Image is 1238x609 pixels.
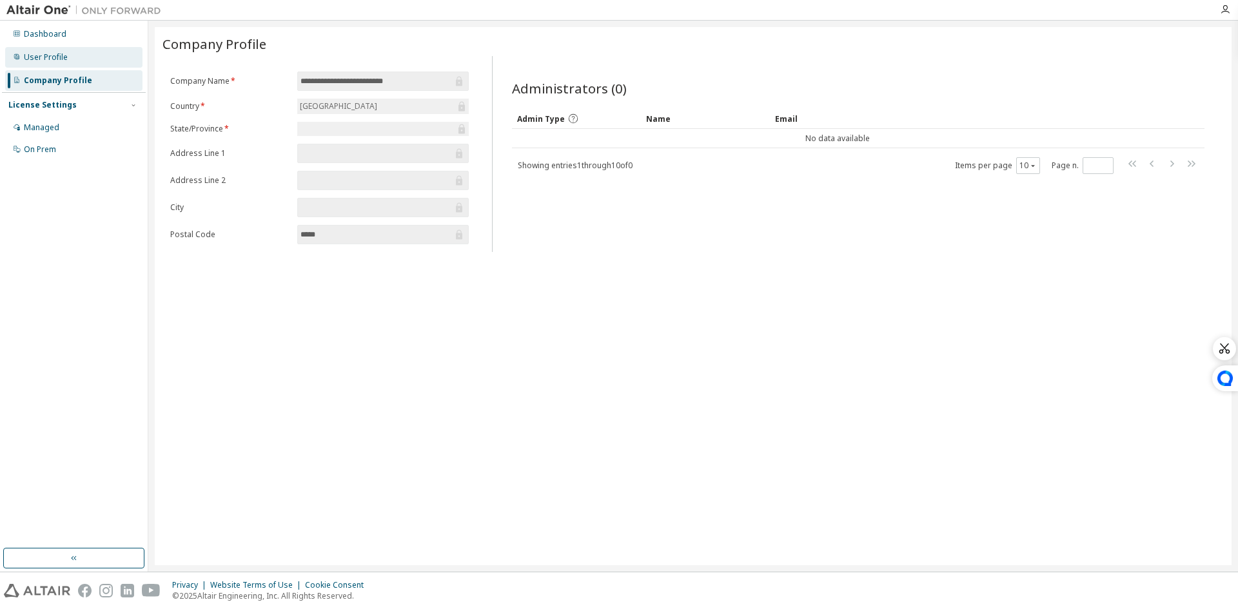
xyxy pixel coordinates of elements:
[24,75,92,86] div: Company Profile
[99,584,113,597] img: instagram.svg
[518,160,633,171] span: Showing entries 1 through 10 of 0
[24,144,56,155] div: On Prem
[6,4,168,17] img: Altair One
[298,99,379,113] div: [GEOGRAPHIC_DATA]
[775,108,894,129] div: Email
[24,52,68,63] div: User Profile
[170,101,290,111] label: Country
[517,113,565,124] span: Admin Type
[142,584,161,597] img: youtube.svg
[170,148,290,159] label: Address Line 1
[1052,157,1114,174] span: Page n.
[297,99,469,114] div: [GEOGRAPHIC_DATA]
[646,108,765,129] div: Name
[172,590,371,601] p: © 2025 Altair Engineering, Inc. All Rights Reserved.
[170,202,290,213] label: City
[170,229,290,240] label: Postal Code
[170,124,290,134] label: State/Province
[170,76,290,86] label: Company Name
[78,584,92,597] img: facebook.svg
[162,35,266,53] span: Company Profile
[955,157,1040,174] span: Items per page
[24,122,59,133] div: Managed
[210,580,305,590] div: Website Terms of Use
[172,580,210,590] div: Privacy
[121,584,134,597] img: linkedin.svg
[24,29,66,39] div: Dashboard
[512,129,1163,148] td: No data available
[8,100,77,110] div: License Settings
[4,584,70,597] img: altair_logo.svg
[305,580,371,590] div: Cookie Consent
[170,175,290,186] label: Address Line 2
[1019,160,1037,171] button: 10
[512,79,627,97] span: Administrators (0)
